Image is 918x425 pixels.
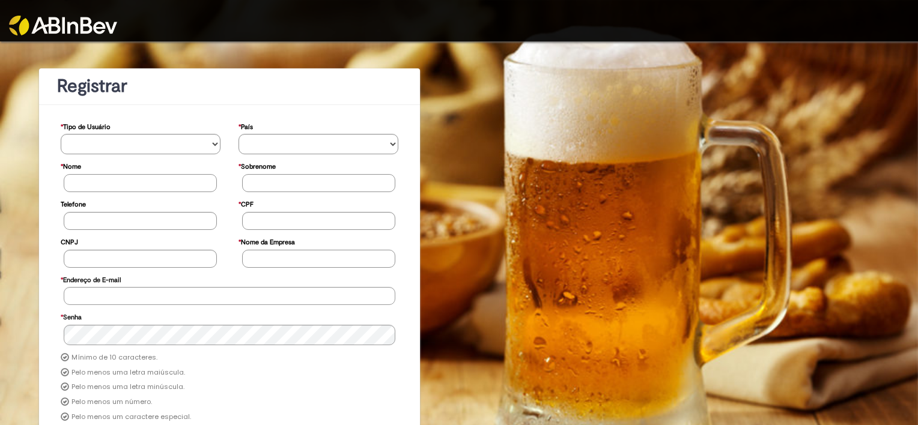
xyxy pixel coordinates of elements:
label: Endereço de E-mail [61,270,121,288]
label: Nome [61,157,81,174]
label: Senha [61,307,82,325]
label: Sobrenome [239,157,276,174]
h1: Registrar [57,76,402,96]
label: Pelo menos uma letra minúscula. [71,382,184,392]
label: Tipo de Usuário [61,117,111,134]
label: Pelo menos um número. [71,397,152,407]
img: ABInbev-white.png [9,16,117,35]
label: Pelo menos uma letra maiúscula. [71,368,185,378]
label: Telefone [61,194,86,212]
label: País [239,117,253,134]
label: CNPJ [61,232,78,250]
label: Mínimo de 10 caracteres. [71,353,157,363]
label: Pelo menos um caractere especial. [71,412,191,422]
label: CPF [239,194,254,212]
label: Nome da Empresa [239,232,295,250]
